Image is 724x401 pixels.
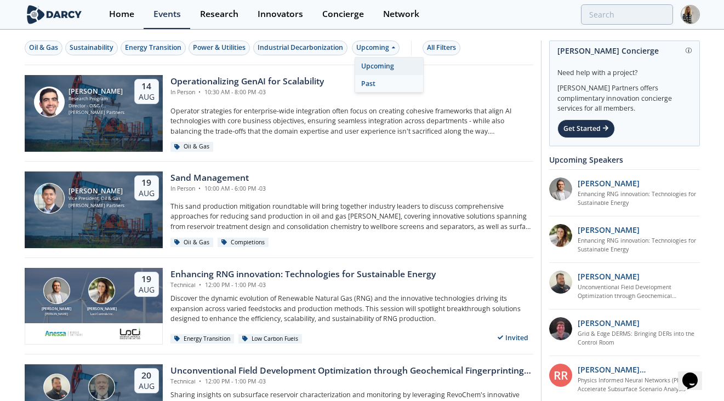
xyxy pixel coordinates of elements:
[25,75,533,152] a: Sami Sultan [PERSON_NAME] Research Program Director - O&G / Sustainability [PERSON_NAME] Partners...
[197,377,203,385] span: •
[557,78,692,114] div: [PERSON_NAME] Partners offers complimentary innovation concierge services for all members.
[153,10,181,19] div: Events
[578,330,700,347] a: Grid & Edge DERMS: Bringing DERs into the Control Room
[686,48,692,54] img: information.svg
[258,43,343,53] div: Industrial Decarbonization
[25,41,62,55] button: Oil & Gas
[355,75,423,93] div: Past
[121,41,186,55] button: Energy Transition
[139,177,155,188] div: 19
[578,271,640,282] p: [PERSON_NAME]
[557,41,692,60] div: [PERSON_NAME] Concierge
[681,5,700,24] img: Profile
[34,183,65,214] img: Ron Sasaki
[69,95,124,109] div: Research Program Director - O&G / Sustainability
[43,374,70,400] img: Bob Aylsworth
[170,294,533,324] p: Discover the dynamic evolution of Renewable Natural Gas (RNG) and the innovative technologies dri...
[170,377,533,386] div: Technical 12:00 PM - 1:00 PM -03
[69,195,124,202] div: Vice President, Oil & Gas
[549,177,572,200] img: 1fdb2308-3d70-46db-bc64-f6eabefcce4d
[322,10,364,19] div: Concierge
[200,10,238,19] div: Research
[170,106,533,136] p: Operator strategies for enterprise-wide integration often focus on creating cohesive frameworks t...
[139,188,155,198] div: Aug
[170,88,324,97] div: In Person 10:30 AM - 8:00 PM -03
[678,357,713,390] iframe: chat widget
[427,43,456,53] div: All Filters
[549,317,572,340] img: accc9a8e-a9c1-4d58-ae37-132228efcf55
[197,185,203,192] span: •
[189,41,250,55] button: Power & Utilities
[170,75,324,88] div: Operationalizing GenAI for Scalability
[139,92,155,102] div: Aug
[578,190,700,208] a: Enhancing RNG innovation: Technologies for Sustainable Energy
[69,202,124,209] div: [PERSON_NAME] Partners
[578,283,700,301] a: Unconventional Field Development Optimization through Geochemical Fingerprinting Technology
[170,334,235,344] div: Energy Transition
[238,334,303,344] div: Low Carbon Fuels
[352,41,400,55] div: Upcoming
[65,41,118,55] button: Sustainability
[170,185,266,193] div: In Person 10:00 AM - 6:00 PM -03
[69,88,124,95] div: [PERSON_NAME]
[549,364,572,387] div: RR
[39,312,73,316] div: [PERSON_NAME]
[25,5,84,24] img: logo-wide.svg
[43,277,70,304] img: Amir Akbari
[383,10,419,19] div: Network
[69,109,124,116] div: [PERSON_NAME] Partners
[578,237,700,254] a: Enhancing RNG innovation: Technologies for Sustainable Energy
[549,150,700,169] div: Upcoming Speakers
[197,88,203,96] span: •
[139,285,155,295] div: Aug
[85,306,119,312] div: [PERSON_NAME]
[170,238,214,248] div: Oil & Gas
[125,43,181,53] div: Energy Transition
[578,224,640,236] p: [PERSON_NAME]
[253,41,347,55] button: Industrial Decarbonization
[258,10,303,19] div: Innovators
[88,277,115,304] img: Nicole Neff
[85,312,119,316] div: Loci Controls Inc.
[88,374,115,400] img: John Sinclair
[109,10,134,19] div: Home
[139,370,155,381] div: 20
[197,281,203,289] span: •
[578,364,700,375] p: [PERSON_NAME] [PERSON_NAME]
[170,202,533,232] p: This sand production mitigation roundtable will bring together industry leaders to discuss compre...
[139,381,155,391] div: Aug
[69,187,124,195] div: [PERSON_NAME]
[193,43,246,53] div: Power & Utilities
[25,268,533,345] a: Amir Akbari [PERSON_NAME] [PERSON_NAME] Nicole Neff [PERSON_NAME] Loci Controls Inc. 19 Aug Enhan...
[170,142,214,152] div: Oil & Gas
[549,271,572,294] img: 2k2ez1SvSiOh3gKHmcgF
[25,171,533,248] a: Ron Sasaki [PERSON_NAME] Vice President, Oil & Gas [PERSON_NAME] Partners 19 Aug Sand Management ...
[39,306,73,312] div: [PERSON_NAME]
[34,87,65,117] img: Sami Sultan
[557,119,615,138] div: Get Started
[118,327,142,340] img: 2b793097-40cf-4f6d-9bc3-4321a642668f
[170,268,436,281] div: Enhancing RNG innovation: Technologies for Sustainable Energy
[578,317,640,329] p: [PERSON_NAME]
[170,171,266,185] div: Sand Management
[218,238,269,248] div: Completions
[139,81,155,92] div: 14
[578,177,640,189] p: [PERSON_NAME]
[578,376,700,394] a: Physics Informed Neural Networks (PINNs) to Accelerate Subsurface Scenario Analysis
[170,364,533,377] div: Unconventional Field Development Optimization through Geochemical Fingerprinting Technology
[557,60,692,78] div: Need help with a project?
[139,274,155,285] div: 19
[355,58,423,75] div: Upcoming
[423,41,460,55] button: All Filters
[29,43,58,53] div: Oil & Gas
[70,43,113,53] div: Sustainability
[170,281,436,290] div: Technical 12:00 PM - 1:00 PM -03
[581,4,673,25] input: Advanced Search
[44,327,83,340] img: 551440aa-d0f4-4a32-b6e2-e91f2a0781fe
[549,224,572,247] img: 737ad19b-6c50-4cdf-92c7-29f5966a019e
[493,331,533,345] div: Invited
